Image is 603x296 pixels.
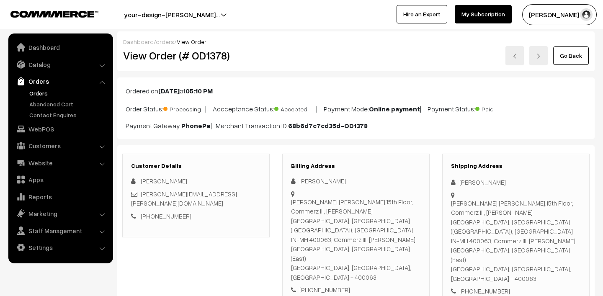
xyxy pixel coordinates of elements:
[10,121,110,136] a: WebPOS
[181,121,211,130] b: PhonePe
[123,38,154,45] a: Dashboard
[126,86,586,96] p: Ordered on at
[451,198,581,283] div: [PERSON_NAME] [PERSON_NAME],15th Floor, Commerz III, [PERSON_NAME][GEOGRAPHIC_DATA], [GEOGRAPHIC_...
[10,223,110,238] a: Staff Management
[274,103,316,113] span: Accepted
[455,5,512,23] a: My Subscription
[291,197,421,282] div: [PERSON_NAME] [PERSON_NAME],15th Floor, Commerz III, [PERSON_NAME][GEOGRAPHIC_DATA], [GEOGRAPHIC_...
[10,57,110,72] a: Catalog
[288,121,368,130] b: 68b6d7c7cd35d-OD1378
[10,74,110,89] a: Orders
[10,138,110,153] a: Customers
[95,4,249,25] button: your-design-[PERSON_NAME]…
[186,87,213,95] b: 05:10 PM
[291,176,421,186] div: [PERSON_NAME]
[397,5,447,23] a: Hire an Expert
[10,11,98,17] img: COMMMERCE
[131,162,261,170] h3: Customer Details
[451,178,581,187] div: [PERSON_NAME]
[141,177,187,185] span: [PERSON_NAME]
[291,162,421,170] h3: Billing Address
[126,103,586,114] p: Order Status: | Accceptance Status: | Payment Mode: | Payment Status:
[580,8,593,21] img: user
[10,240,110,255] a: Settings
[27,89,110,98] a: Orders
[553,46,589,65] a: Go Back
[177,38,206,45] span: View Order
[123,49,270,62] h2: View Order (# OD1378)
[369,105,420,113] b: Online payment
[131,190,237,207] a: [PERSON_NAME][EMAIL_ADDRESS][PERSON_NAME][DOMAIN_NAME]
[522,4,597,25] button: [PERSON_NAME] N.P
[126,121,586,131] p: Payment Gateway: | Merchant Transaction ID:
[158,87,180,95] b: [DATE]
[10,8,84,18] a: COMMMERCE
[156,38,174,45] a: orders
[27,111,110,119] a: Contact Enquires
[10,155,110,170] a: Website
[163,103,205,113] span: Processing
[536,54,541,59] img: right-arrow.png
[291,285,421,295] div: [PHONE_NUMBER]
[512,54,517,59] img: left-arrow.png
[27,100,110,108] a: Abandoned Cart
[123,37,589,46] div: / /
[10,189,110,204] a: Reports
[10,40,110,55] a: Dashboard
[10,206,110,221] a: Marketing
[475,103,517,113] span: Paid
[451,162,581,170] h3: Shipping Address
[451,286,581,296] div: [PHONE_NUMBER]
[10,172,110,187] a: Apps
[141,212,191,220] a: [PHONE_NUMBER]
